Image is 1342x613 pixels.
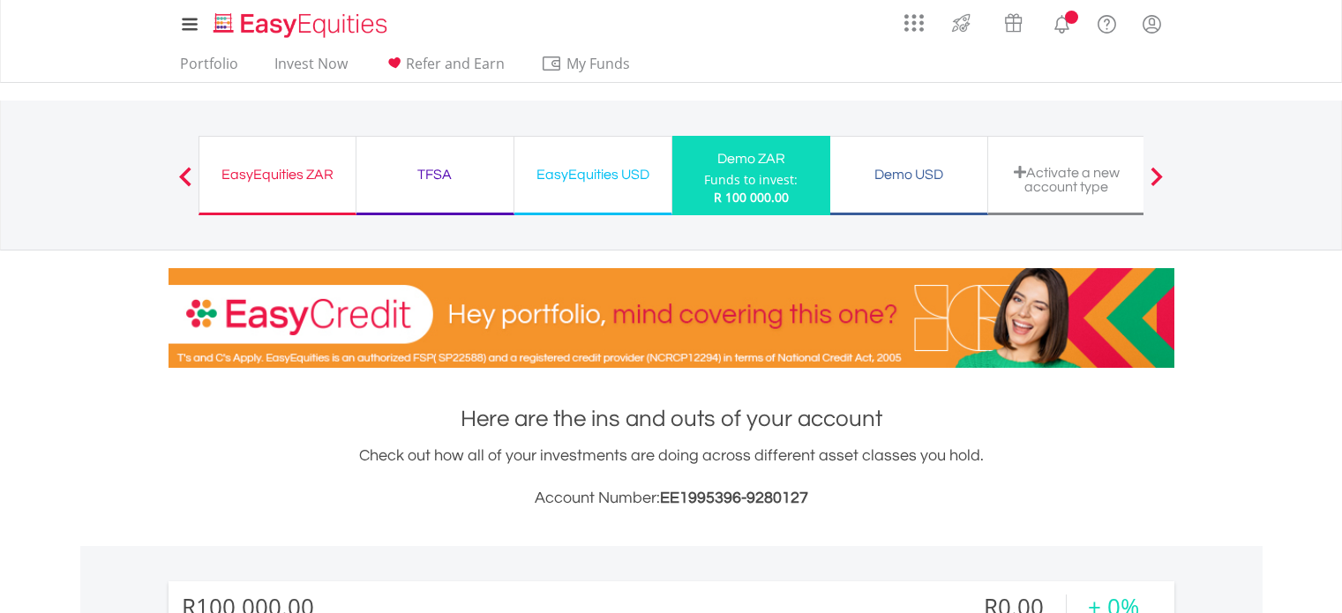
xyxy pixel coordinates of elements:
a: Notifications [1039,4,1084,40]
img: EasyCredit Promotion Banner [169,268,1174,368]
div: EasyEquities ZAR [210,162,345,187]
a: FAQ's and Support [1084,4,1129,40]
a: Vouchers [987,4,1039,37]
div: Check out how all of your investments are doing across different asset classes you hold. [169,444,1174,511]
a: AppsGrid [893,4,935,33]
h1: Here are the ins and outs of your account [169,403,1174,435]
div: Activate a new account type [999,165,1135,194]
span: EE1995396-9280127 [660,490,808,506]
div: TFSA [367,162,503,187]
div: Demo USD [841,162,977,187]
div: Funds to invest: [704,171,798,189]
a: Home page [206,4,394,40]
span: My Funds [541,52,656,75]
img: vouchers-v2.svg [999,9,1028,37]
span: Refer and Earn [406,54,505,73]
a: Portfolio [173,55,245,82]
div: Demo ZAR [683,146,820,171]
img: thrive-v2.svg [947,9,976,37]
span: R 100 000.00 [714,189,789,206]
img: EasyEquities_Logo.png [210,11,394,40]
div: EasyEquities USD [525,162,661,187]
img: grid-menu-icon.svg [904,13,924,33]
a: Invest Now [267,55,355,82]
a: My Profile [1129,4,1174,43]
h3: Account Number: [169,486,1174,511]
a: Refer and Earn [377,55,512,82]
